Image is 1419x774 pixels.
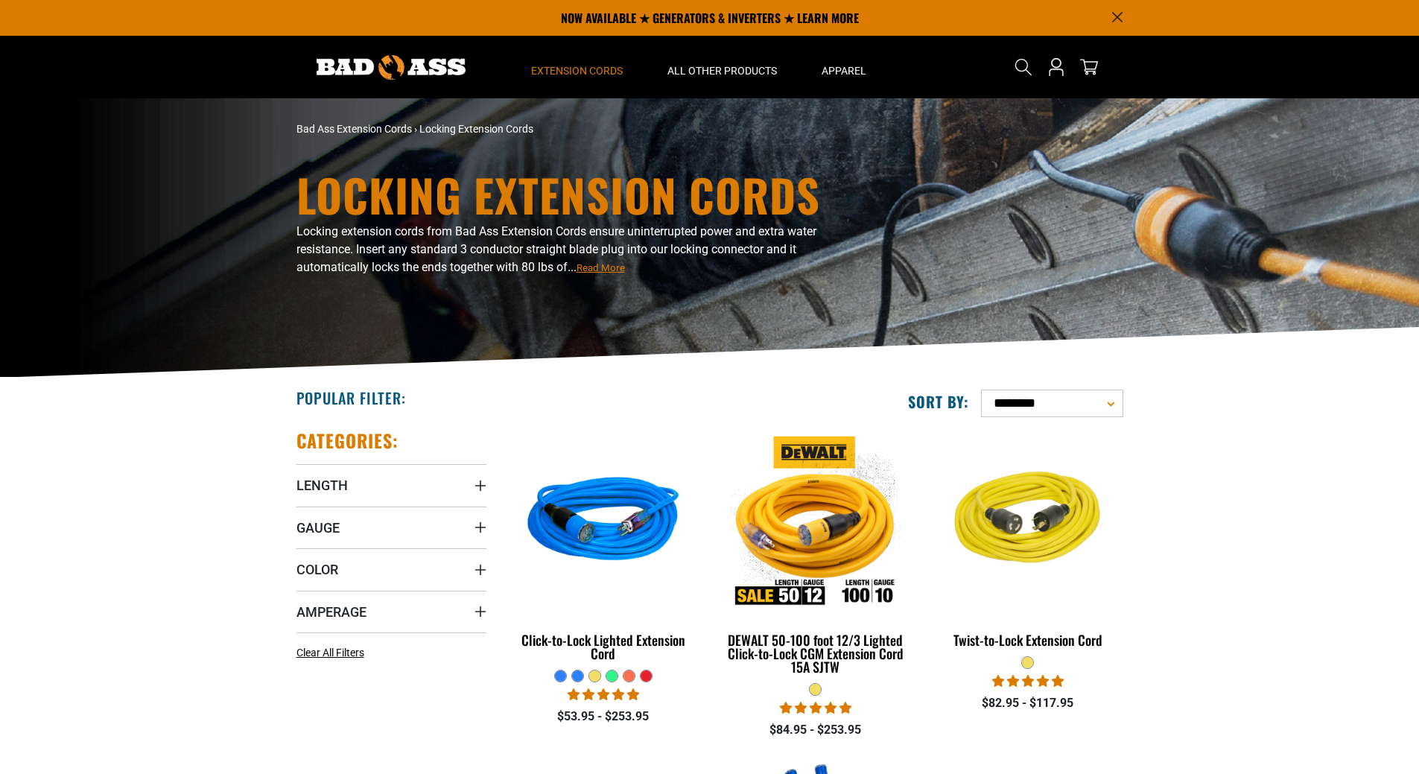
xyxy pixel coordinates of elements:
[296,172,840,217] h1: Locking Extension Cords
[317,55,466,80] img: Bad Ass Extension Cords
[645,36,799,98] summary: All Other Products
[296,477,348,494] span: Length
[780,701,851,715] span: 4.84 stars
[1012,55,1035,79] summary: Search
[296,507,486,548] summary: Gauge
[720,429,910,682] a: DEWALT 50-100 foot 12/3 Lighted Click-to-Lock CGM Extension Cord 15A SJTW DEWALT 50-100 foot 12/3...
[568,688,639,702] span: 4.87 stars
[509,708,699,726] div: $53.95 - $253.95
[296,645,370,661] a: Clear All Filters
[722,437,910,608] img: DEWALT 50-100 foot 12/3 Lighted Click-to-Lock CGM Extension Cord 15A SJTW
[992,674,1064,688] span: 5.00 stars
[296,603,366,621] span: Amperage
[296,591,486,632] summary: Amperage
[531,64,623,77] span: Extension Cords
[296,224,816,274] span: Locking extension cords from Bad Ass Extension Cords ensure uninterrupted power and extra water r...
[509,36,645,98] summary: Extension Cords
[934,437,1122,608] img: yellow
[822,64,866,77] span: Apparel
[296,429,399,452] h2: Categories:
[933,694,1123,712] div: $82.95 - $117.95
[667,64,777,77] span: All Other Products
[509,429,699,669] a: blue Click-to-Lock Lighted Extension Cord
[933,633,1123,647] div: Twist-to-Lock Extension Cord
[509,633,699,660] div: Click-to-Lock Lighted Extension Cord
[720,633,910,673] div: DEWALT 50-100 foot 12/3 Lighted Click-to-Lock CGM Extension Cord 15A SJTW
[296,464,486,506] summary: Length
[908,392,969,411] label: Sort by:
[296,121,840,137] nav: breadcrumbs
[414,123,417,135] span: ›
[933,429,1123,656] a: yellow Twist-to-Lock Extension Cord
[720,721,910,739] div: $84.95 - $253.95
[509,437,697,608] img: blue
[799,36,889,98] summary: Apparel
[296,388,406,407] h2: Popular Filter:
[296,123,412,135] a: Bad Ass Extension Cords
[296,561,338,578] span: Color
[577,262,625,273] span: Read More
[296,647,364,659] span: Clear All Filters
[296,548,486,590] summary: Color
[296,519,340,536] span: Gauge
[419,123,533,135] span: Locking Extension Cords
